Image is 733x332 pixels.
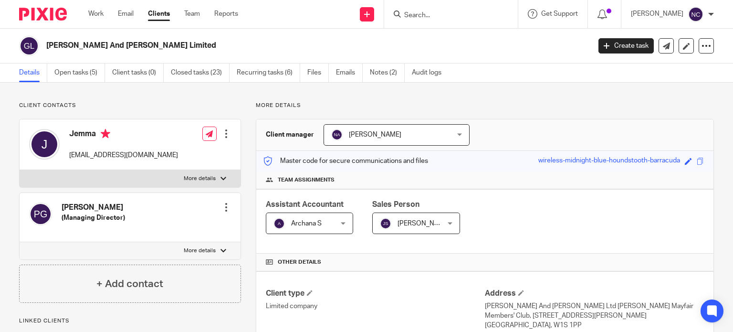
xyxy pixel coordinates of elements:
h5: (Managing Director) [62,213,125,223]
a: Clients [148,9,170,19]
p: More details [184,175,216,182]
img: svg%3E [273,218,285,229]
a: Audit logs [412,64,449,82]
input: Search [403,11,489,20]
a: Files [307,64,329,82]
p: Client contacts [19,102,241,109]
a: Reports [214,9,238,19]
a: Notes (2) [370,64,405,82]
h2: [PERSON_NAME] And [PERSON_NAME] Limited [46,41,477,51]
h4: [PERSON_NAME] [62,203,125,213]
p: [PERSON_NAME] And [PERSON_NAME] Ltd [PERSON_NAME] Mayfair Members' Club, [STREET_ADDRESS][PERSON_... [485,301,704,321]
a: Emails [336,64,363,82]
h3: Client manager [266,130,314,139]
span: [PERSON_NAME] [398,220,450,227]
i: Primary [101,129,110,139]
img: Pixie [19,8,67,21]
span: Assistant Accountant [266,201,344,208]
a: Create task [598,38,654,54]
p: [EMAIL_ADDRESS][DOMAIN_NAME] [69,150,178,160]
span: Other details [278,258,321,266]
a: Recurring tasks (6) [237,64,300,82]
p: More details [256,102,714,109]
span: Sales Person [372,201,419,208]
span: Archana S [291,220,322,227]
h4: + Add contact [96,277,163,291]
a: Closed tasks (23) [171,64,230,82]
p: Linked clients [19,317,241,325]
a: Open tasks (5) [54,64,105,82]
img: svg%3E [688,7,703,22]
p: More details [184,247,216,255]
img: svg%3E [29,129,60,160]
div: wireless-midnight-blue-houndstooth-barracuda [538,156,680,167]
span: [PERSON_NAME] [349,131,401,138]
a: Email [118,9,134,19]
p: [PERSON_NAME] [631,9,683,19]
a: Details [19,64,47,82]
h4: Jemma [69,129,178,141]
span: Get Support [541,11,578,17]
h4: Address [485,289,704,299]
p: [GEOGRAPHIC_DATA], W1S 1PP [485,321,704,330]
img: svg%3E [19,36,39,56]
img: svg%3E [380,218,391,229]
img: svg%3E [29,203,52,225]
a: Work [88,9,104,19]
p: Master code for secure communications and files [263,156,428,166]
a: Client tasks (0) [112,64,164,82]
span: Team assignments [278,176,335,184]
img: svg%3E [331,129,343,140]
p: Limited company [266,301,485,311]
a: Team [184,9,200,19]
h4: Client type [266,289,485,299]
